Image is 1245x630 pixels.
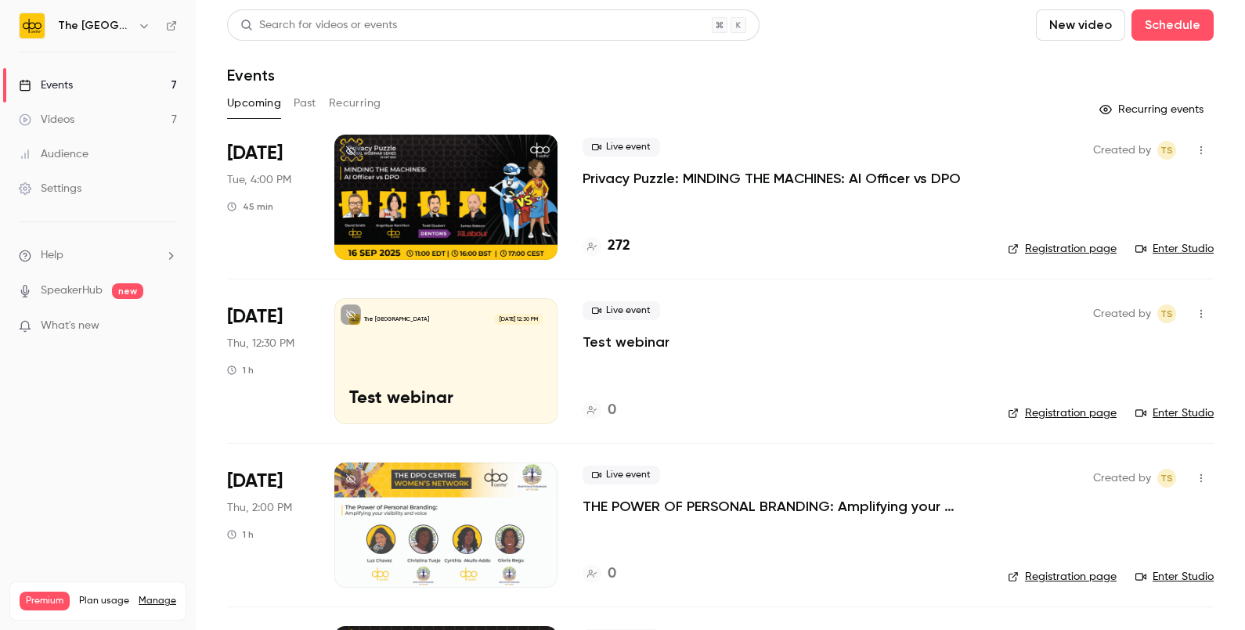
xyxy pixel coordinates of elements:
div: 3-dotted menu on the registrant [13,309,247,396]
div: Luuk • [DATE] [25,434,92,444]
div: Operator says… [13,160,301,238]
div: 45 min [227,200,273,213]
div: Luuk says… [13,398,301,460]
div: Luuk says… [13,309,301,398]
div: Events [19,77,73,93]
span: Help [41,247,63,264]
a: Privacy Puzzle: MINDING THE MACHINES: AI Officer vs DPO [583,169,961,188]
div: 1 h [227,528,254,541]
textarea: Message… [13,480,300,506]
span: Live event [583,301,660,320]
span: [DATE] [227,141,283,166]
span: Live event [583,466,660,484]
div: Thank you [218,459,301,494]
div: user says… [13,459,301,513]
p: The [GEOGRAPHIC_DATA] [364,315,429,323]
a: SpeakerHub [41,283,103,299]
span: TS [1160,304,1173,323]
div: 1 h [227,364,254,376]
div: user says… [13,83,301,160]
span: Taylor Swann [1157,141,1176,160]
p: Active 1h ago [76,20,146,35]
h6: The [GEOGRAPHIC_DATA] [58,18,132,34]
button: Schedule [1131,9,1214,41]
div: You will be notified here and by email ( ) [25,170,244,216]
img: Profile image for Luuk [45,9,70,34]
a: Registration page [1008,241,1117,257]
div: Settings [19,181,81,196]
span: Tue, 4:00 PM [227,172,291,188]
span: Taylor Swann [1157,469,1176,488]
h4: 272 [608,236,630,257]
a: Enter Studio [1135,241,1214,257]
a: 0 [583,563,616,585]
b: Luuk [98,243,124,254]
div: Thank you [231,469,288,484]
span: What's new [41,318,99,334]
div: hey there, thanks for reaching out [25,283,213,299]
span: Live event [583,138,660,157]
span: [DATE] [227,469,283,494]
span: Created by [1093,469,1151,488]
button: Home [245,6,275,36]
a: Enter Studio [1135,569,1214,585]
h4: 0 [608,400,616,421]
a: Registration page [1008,405,1117,421]
span: Thu, 2:00 PM [227,500,292,516]
div: hey there, thanks for reaching out [13,274,226,308]
button: Start recording [99,513,112,525]
img: The DPO Centre [20,13,45,38]
div: Search for videos or events [240,17,397,34]
span: TS [1160,141,1173,160]
button: Past [294,91,316,116]
div: 3-dotted menu on the registrant [25,319,235,334]
a: Manage [139,595,176,607]
span: new [112,283,143,299]
iframe: Noticeable Trigger [158,319,177,333]
a: 0 [583,400,616,421]
button: Upload attachment [74,513,87,525]
button: Gif picker [49,513,62,525]
a: Registration page [1008,569,1117,585]
a: Test webinar [583,333,669,351]
span: Created by [1093,141,1151,160]
span: [DATE] [227,304,283,329]
a: Enter Studio [1135,405,1214,421]
div: Luuk says… [13,274,301,310]
div: Luuk says… [13,238,301,274]
div: only on paid plans*Luuk • [DATE] [13,398,143,432]
div: Oct 2 Thu, 2:00 PM (Europe/London) [227,463,309,588]
h4: 0 [608,563,616,585]
a: 272 [583,236,630,257]
button: New video [1036,9,1125,41]
span: Taylor Swann [1157,304,1176,323]
a: [PERSON_NAME][EMAIL_ADDRESS][DOMAIN_NAME] [25,185,221,214]
span: [DATE] 12:30 PM [494,314,542,325]
a: Test webinar The [GEOGRAPHIC_DATA][DATE] 12:30 PMTest webinar [334,298,558,423]
span: Premium [20,592,70,610]
button: Emoji picker [24,513,37,525]
button: Send a message… [269,506,294,531]
span: TS [1160,469,1173,488]
div: Hello, is it possible to remove a registrant from a webinar ? I cannot see an option [56,83,301,148]
div: Close [275,6,303,34]
div: You will be notified here and by email ([PERSON_NAME][EMAIL_ADDRESS][DOMAIN_NAME]) [13,160,257,225]
button: Recurring [329,91,381,116]
div: Sep 16 Tue, 4:00 PM (Europe/London) [227,135,309,260]
span: Plan usage [79,595,129,607]
span: Thu, 12:30 PM [227,336,294,351]
a: THE POWER OF PERSONAL BRANDING: Amplifying your visibility invoice [583,497,983,516]
div: only on paid plans* [25,407,131,423]
div: Sep 25 Thu, 12:30 PM (Europe/London) [227,298,309,423]
span: Created by [1093,304,1151,323]
div: Hello, is it possible to remove a registrant from a webinar ? I cannot see an option [69,92,288,139]
li: help-dropdown-opener [19,247,177,264]
button: Recurring events [1092,97,1214,122]
img: Profile image for Luuk [78,240,93,256]
div: Audience [19,146,88,162]
div: joined the conversation [98,241,236,255]
h1: Luuk [76,8,106,20]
